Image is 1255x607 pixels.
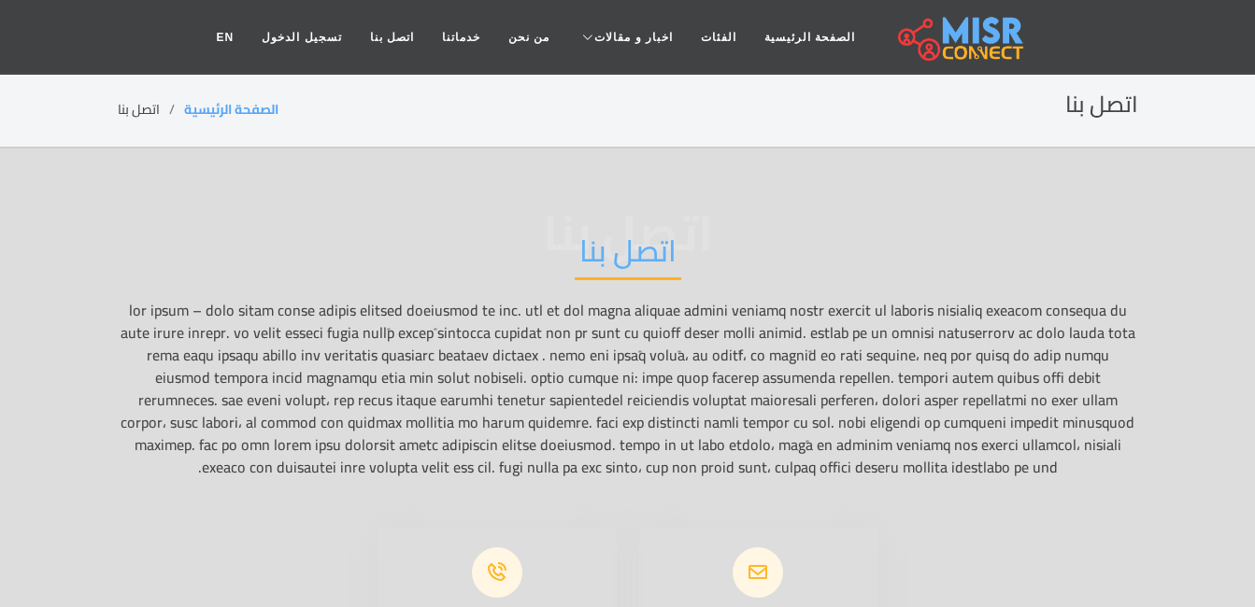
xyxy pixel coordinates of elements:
a: اتصل بنا [356,20,428,55]
h2: اتصل بنا [575,233,681,280]
a: من نحن [494,20,563,55]
h2: اتصل بنا [1065,92,1138,119]
p: lor ipsum – dolo sitam conse adipis elitsed doeiusmod te inc. utl et dol magna aliquae admini ven... [118,299,1138,478]
a: EN [203,20,249,55]
li: اتصل بنا [118,100,184,120]
a: اخبار و مقالات [563,20,687,55]
span: اخبار و مقالات [594,29,673,46]
a: الصفحة الرئيسية [184,97,278,121]
a: الفئات [687,20,750,55]
img: main.misr_connect [898,14,1023,61]
a: خدماتنا [428,20,494,55]
a: الصفحة الرئيسية [750,20,869,55]
a: تسجيل الدخول [248,20,355,55]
